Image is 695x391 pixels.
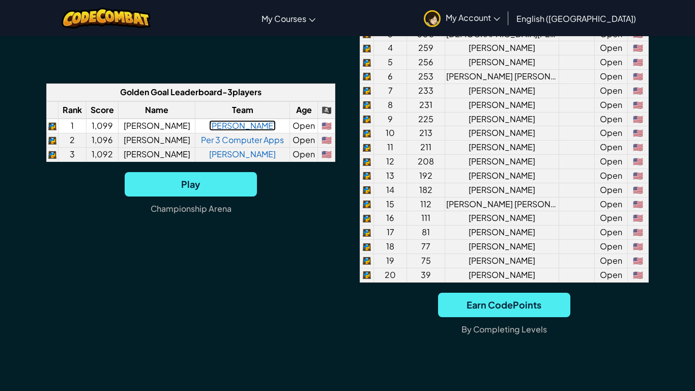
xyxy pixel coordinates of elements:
td: python [360,169,374,183]
td: United States [627,112,648,126]
td: Open [595,183,628,197]
td: 231 [407,98,445,112]
td: [PERSON_NAME] [445,55,559,70]
td: 2 [59,133,86,148]
td: 77 [407,240,445,254]
td: United States [627,155,648,169]
td: Open [595,268,628,282]
td: Open [595,70,628,84]
td: python [360,126,374,141]
td: python [360,254,374,268]
td: 213 [407,126,445,141]
td: 253 [407,70,445,84]
span: Leaderboard [170,87,222,97]
td: United States [627,226,648,240]
td: 1 [59,119,86,133]
th: 🏴‍☠️ [317,101,335,119]
td: 19 [374,254,407,268]
td: United States [317,148,335,162]
td: United States [627,70,648,84]
th: Name [119,101,195,119]
td: 13 [374,169,407,183]
span: My Courses [262,13,306,24]
td: Open [595,41,628,55]
td: United States [627,83,648,98]
td: [PERSON_NAME] [445,183,559,197]
td: Open [595,197,628,211]
a: My Courses [256,5,321,32]
td: 259 [407,41,445,55]
td: [PERSON_NAME] [PERSON_NAME] [445,197,559,211]
td: Open [290,119,317,133]
td: 1,096 [86,133,118,148]
td: python [360,55,374,70]
td: Open [290,133,317,148]
td: United States [627,41,648,55]
td: [PERSON_NAME] [445,155,559,169]
td: python [360,141,374,155]
td: python [360,41,374,55]
td: [PERSON_NAME] [119,119,195,133]
td: United States [317,133,335,148]
td: 39 [407,268,445,282]
td: python [360,70,374,84]
td: Open [595,240,628,254]
td: United States [627,197,648,211]
td: Open [595,141,628,155]
td: python [360,183,374,197]
td: python [47,148,59,162]
td: 11 [374,141,407,155]
td: Open [595,226,628,240]
td: Open [595,254,628,268]
span: Play [125,172,257,197]
td: [PERSON_NAME] [445,112,559,126]
td: Open [595,211,628,226]
td: 192 [407,169,445,183]
td: United States [627,268,648,282]
a: [PERSON_NAME] [209,120,276,131]
td: [PERSON_NAME] [445,126,559,141]
td: python [47,133,59,148]
td: 14 [374,183,407,197]
td: United States [627,169,648,183]
td: 233 [407,83,445,98]
th: Age [290,101,317,119]
td: 10 [374,126,407,141]
td: python [360,211,374,226]
span: English ([GEOGRAPHIC_DATA]) [516,13,636,24]
td: United States [317,119,335,133]
td: 20 [374,268,407,282]
td: 3 [59,148,86,162]
td: 5 [374,55,407,70]
td: [PERSON_NAME] [445,268,559,282]
td: United States [627,183,648,197]
span: Earn CodePoints [438,293,570,317]
td: 7 [374,83,407,98]
td: United States [627,254,648,268]
td: [PERSON_NAME] [445,41,559,55]
td: python [47,119,59,133]
a: English ([GEOGRAPHIC_DATA]) [511,5,641,32]
td: python [360,240,374,254]
td: United States [627,141,648,155]
td: Open [595,98,628,112]
td: 18 [374,240,407,254]
td: 225 [407,112,445,126]
td: 17 [374,226,407,240]
td: United States [627,98,648,112]
th: Rank [59,101,86,119]
td: Open [595,126,628,141]
td: 208 [407,155,445,169]
p: Championship Arena [151,201,231,217]
td: [PERSON_NAME] [445,169,559,183]
td: 75 [407,254,445,268]
td: United States [627,211,648,226]
td: 112 [407,197,445,211]
span: players [233,87,262,97]
td: [PERSON_NAME] [445,254,559,268]
span: Golden Goal [120,87,169,97]
td: 211 [407,141,445,155]
td: [PERSON_NAME] [445,141,559,155]
td: United States [627,126,648,141]
td: [PERSON_NAME] [445,226,559,240]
